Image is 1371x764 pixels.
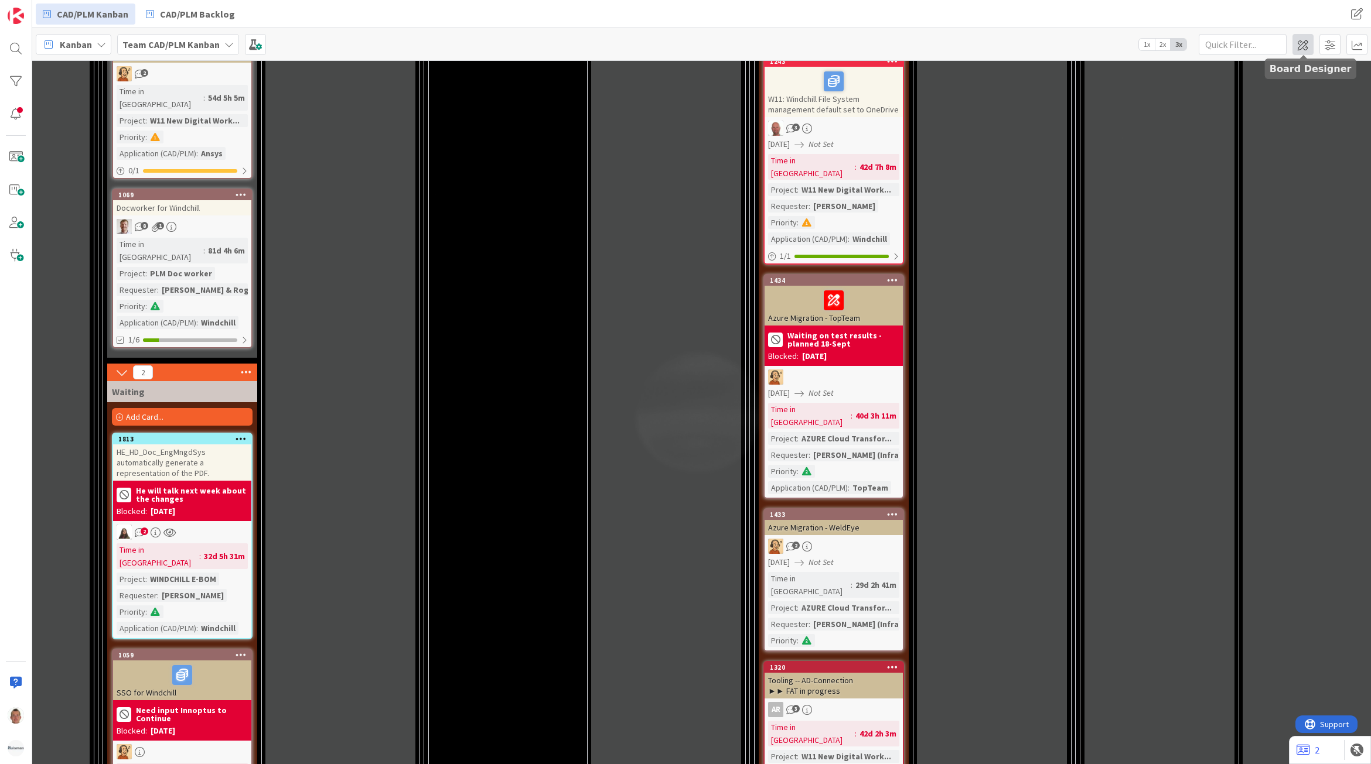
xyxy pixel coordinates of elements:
div: 29d 2h 41m [852,578,899,591]
span: Add Card... [126,412,163,422]
span: : [848,481,850,494]
span: 1 [156,222,164,229]
div: 1243 [770,57,903,66]
span: 3 [792,705,800,712]
div: 1059 [113,650,251,660]
div: 1059SSO for Windchill [113,650,251,700]
a: CAD/PLM Kanban [36,4,135,25]
span: : [797,750,799,763]
span: 1/6 [128,334,139,346]
div: Priority [768,634,797,647]
div: RH [113,744,251,759]
div: [PERSON_NAME] [810,200,878,213]
div: WINDCHILL E-BOM [147,573,219,585]
div: Project [117,267,145,280]
div: Application (CAD/PLM) [117,147,196,160]
span: : [199,550,201,563]
div: 42d 2h 3m [857,727,899,740]
span: : [809,618,810,631]
div: W11: Windchill File System management default set to OneDrive [765,67,903,117]
div: 1243W11: Windchill File System management default set to OneDrive [765,56,903,117]
div: 1813 [113,434,251,444]
div: Priority [117,605,145,618]
div: Requester [117,283,157,296]
div: 1/1 [765,249,903,263]
span: [DATE] [768,556,790,568]
div: Time in [GEOGRAPHIC_DATA] [768,403,851,429]
div: Application (CAD/PLM) [768,481,848,494]
div: Project [768,750,797,763]
div: 42d 7h 8m [857,160,899,173]
div: [PERSON_NAME] & Rogi... [159,283,261,296]
span: : [203,91,205,104]
div: Tooling -- AD-Connection ►► FAT in progress [765,673,903,698]
div: Time in [GEOGRAPHIC_DATA] [768,572,851,598]
div: KM [113,525,251,540]
div: 1434 [770,276,903,285]
div: 1433 [770,511,903,519]
div: 1320 [765,662,903,673]
div: Application (CAD/PLM) [117,622,196,635]
span: CAD/PLM Kanban [57,7,128,21]
span: 3 [792,124,800,131]
div: 54d 5h 5m [205,91,248,104]
span: Support [25,2,53,16]
span: : [145,267,147,280]
span: Kanban [60,37,92,52]
div: Windchill [850,232,890,245]
span: [DATE] [768,387,790,399]
img: RH [768,539,783,554]
span: : [855,727,857,740]
div: Requester [768,618,809,631]
div: Requester [768,200,809,213]
i: Not Set [809,388,834,398]
div: [DATE] [802,350,827,362]
div: 1433Azure Migration - WeldEye [765,509,903,535]
img: KM [117,525,132,540]
span: : [797,183,799,196]
div: Windchill [198,316,238,329]
span: : [157,283,159,296]
div: BO [113,219,251,234]
div: HE_HD_Doc_EngMngdSys automatically generate a representation of the PDF. [113,444,251,481]
span: : [797,216,799,229]
span: : [145,114,147,127]
div: AR [768,702,783,717]
div: 1434 [765,275,903,286]
span: [DATE] [768,138,790,150]
span: : [196,622,198,635]
div: [DATE] [151,505,175,518]
span: 2 [141,527,148,535]
div: Time in [GEOGRAPHIC_DATA] [117,543,199,569]
b: Team CAD/PLM Kanban [122,39,220,50]
div: Time in [GEOGRAPHIC_DATA] [117,238,203,263]
div: Application (CAD/PLM) [768,232,848,245]
span: 3x [1171,39,1186,50]
span: : [797,634,799,647]
div: 0/1 [113,163,251,178]
div: Priority [117,300,145,313]
span: : [855,160,857,173]
span: : [145,300,147,313]
span: 0 / 1 [128,165,139,177]
div: 1320 [770,663,903,672]
div: 1320Tooling -- AD-Connection ►► FAT in progress [765,662,903,698]
div: Priority [768,216,797,229]
span: 1x [1139,39,1155,50]
div: [PERSON_NAME] (Infra) [810,448,905,461]
span: : [797,432,799,445]
span: : [145,131,147,143]
b: Need input Innoptus to Continue [136,706,248,722]
span: : [145,573,147,585]
div: Requester [117,589,157,602]
div: Ansys [198,147,226,160]
div: Docworker for Windchill [113,200,251,215]
span: : [809,448,810,461]
a: CAD/PLM Backlog [139,4,242,25]
span: : [196,316,198,329]
div: W11 New Digital Work... [799,750,894,763]
div: 1813 [118,435,251,443]
b: Waiting on test results - planned 18-Sept [787,331,899,348]
div: RK [765,121,903,136]
div: 1434Azure Migration - TopTeam [765,275,903,326]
